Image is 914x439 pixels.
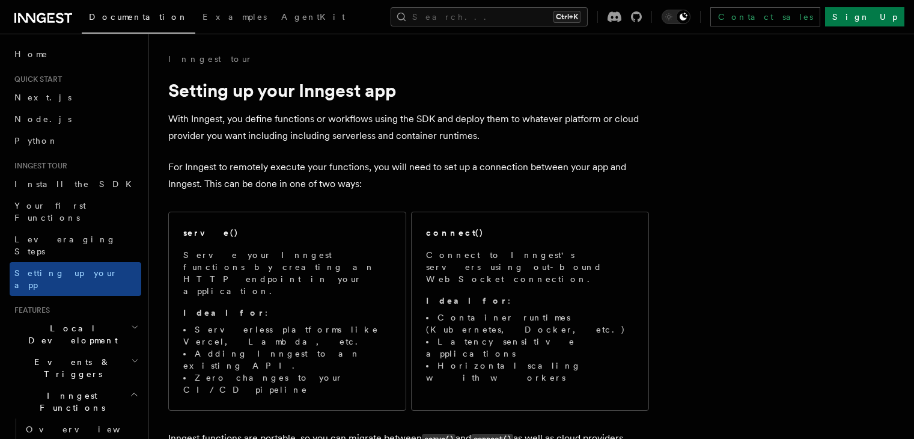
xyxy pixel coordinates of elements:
[426,360,634,384] li: Horizontal scaling with workers
[10,75,62,84] span: Quick start
[168,53,252,65] a: Inngest tour
[426,295,634,307] p: :
[710,7,820,26] a: Contact sales
[426,249,634,285] p: Connect to Inngest's servers using out-bound WebSocket connection.
[274,4,352,32] a: AgentKit
[411,212,649,411] a: connect()Connect to Inngest's servers using out-bound WebSocket connection.Ideal for:Container ru...
[14,179,139,189] span: Install the SDK
[14,201,86,223] span: Your first Functions
[183,307,391,319] p: :
[183,308,265,318] strong: Ideal for
[168,111,649,144] p: With Inngest, you define functions or workflows using the SDK and deploy them to whatever platfor...
[183,249,391,297] p: Serve your Inngest functions by creating an HTTP endpoint in your application.
[168,212,406,411] a: serve()Serve your Inngest functions by creating an HTTP endpoint in your application.Ideal for:Se...
[553,11,580,23] kbd: Ctrl+K
[168,79,649,101] h1: Setting up your Inngest app
[14,93,72,102] span: Next.js
[10,356,131,380] span: Events & Triggers
[662,10,690,24] button: Toggle dark mode
[825,7,904,26] a: Sign Up
[10,351,141,385] button: Events & Triggers
[10,108,141,130] a: Node.js
[391,7,588,26] button: Search...Ctrl+K
[10,318,141,351] button: Local Development
[14,268,118,290] span: Setting up your app
[183,372,391,396] li: Zero changes to your CI/CD pipeline
[10,195,141,229] a: Your first Functions
[10,173,141,195] a: Install the SDK
[426,312,634,336] li: Container runtimes (Kubernetes, Docker, etc.)
[10,43,141,65] a: Home
[10,130,141,152] a: Python
[82,4,195,34] a: Documentation
[168,159,649,192] p: For Inngest to remotely execute your functions, you will need to set up a connection between your...
[14,48,48,60] span: Home
[10,262,141,296] a: Setting up your app
[14,114,72,124] span: Node.js
[10,161,67,171] span: Inngest tour
[26,425,150,434] span: Overview
[10,322,131,346] span: Local Development
[14,235,116,256] span: Leveraging Steps
[183,324,391,348] li: Serverless platforms like Vercel, Lambda, etc.
[14,136,58,146] span: Python
[10,385,141,419] button: Inngest Functions
[10,87,141,108] a: Next.js
[10,390,130,414] span: Inngest Functions
[281,12,345,22] span: AgentKit
[10,229,141,262] a: Leveraging Steps
[426,336,634,360] li: Latency sensitive applications
[183,348,391,372] li: Adding Inngest to an existing API.
[195,4,274,32] a: Examples
[426,227,484,239] h2: connect()
[203,12,267,22] span: Examples
[89,12,188,22] span: Documentation
[183,227,239,239] h2: serve()
[426,296,508,305] strong: Ideal for
[10,305,50,315] span: Features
